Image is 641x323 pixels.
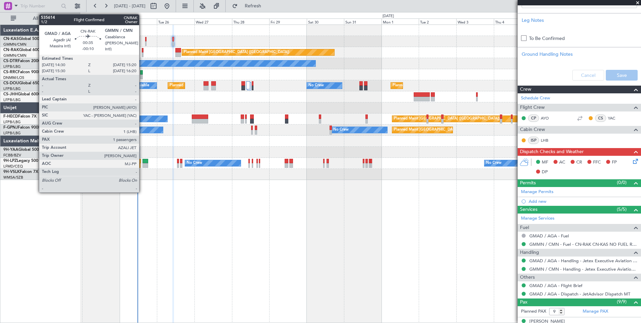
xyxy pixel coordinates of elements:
div: Planned Maint [GEOGRAPHIC_DATA] ([GEOGRAPHIC_DATA]) [394,125,500,135]
a: WMSA/SZB [3,175,23,180]
a: 9H-VSLKFalcon 7X [3,170,38,174]
div: Mon 25 [120,18,157,25]
div: Ground Handling Notes [522,51,637,58]
a: GMMN/CMN [3,53,26,58]
a: GMAD / AGA - Flight Brief [529,283,582,288]
div: Tue 26 [157,18,194,25]
a: F-GPNJFalcon 900EX [3,126,43,130]
span: (0/0) [617,179,627,186]
span: CS-JHH [3,92,18,96]
a: Manage Services [521,215,555,222]
span: FFC [593,159,601,166]
div: No Crew [333,125,349,135]
span: (5/5) [617,206,627,213]
a: LFPB/LBG [3,86,21,91]
span: 9H-LPZ [3,159,17,163]
a: GMAD / AGA - Fuel [529,233,569,239]
a: LFPB/LBG [3,131,21,136]
a: GMMN / CMN - Handling - Jetex Executive Aviation [GEOGRAPHIC_DATA] GMMN / CMN [529,266,638,272]
a: CS-DTRFalcon 2000 [3,59,41,63]
a: F-HECDFalcon 7X [3,114,37,119]
div: No Crew [114,114,129,124]
label: To Be Confirmed [529,35,565,42]
span: Refresh [239,4,267,8]
div: No Crew [308,81,324,91]
span: Permits [520,179,536,187]
a: 9H-YAAGlobal 5000 [3,148,41,152]
span: All Aircraft [17,16,71,21]
label: Planned PAX [521,308,546,315]
span: Services [520,206,537,214]
span: CR [576,159,582,166]
a: LFPB/LBG [3,97,21,102]
span: DP [542,169,548,176]
input: Trip Number [20,1,59,11]
a: CS-RRCFalcon 900LX [3,70,43,74]
a: Manage Permits [521,189,553,195]
a: GMAD / AGA - Dispatch - JetAdvisor Dispatch MT [529,291,630,297]
div: Thu 4 [494,18,531,25]
a: CS-JHHGlobal 6000 [3,92,41,96]
a: LFMD/CEQ [3,164,23,169]
button: All Aircraft [7,13,73,24]
div: Wed 3 [456,18,494,25]
span: F-GPNJ [3,126,18,130]
span: 9H-YAA [3,148,18,152]
div: No Crew [187,158,202,168]
div: A/C Unavailable [121,81,149,91]
span: MF [542,159,548,166]
span: Crew [520,86,531,93]
span: Cabin Crew [520,126,545,134]
span: 9H-VSLK [3,170,20,174]
div: Fri 29 [269,18,307,25]
button: Refresh [229,1,269,11]
a: CN-RAKGlobal 6000 [3,48,42,52]
span: Dispatch Checks and Weather [520,148,584,156]
span: F-HECD [3,114,18,119]
a: Schedule Crew [521,95,550,102]
div: No Crew [486,158,502,168]
div: Planned Maint [GEOGRAPHIC_DATA] ([GEOGRAPHIC_DATA]) [394,114,500,124]
a: LFPB/LBG [3,64,21,69]
a: CS-DOUGlobal 6500 [3,81,42,85]
a: DNMM/LOS [3,75,24,80]
a: FCBB/BZV [3,153,21,158]
a: Manage PAX [583,308,608,315]
div: ISP [528,137,539,144]
span: Pax [520,298,527,306]
a: AYO [541,115,556,121]
div: Planned Maint [GEOGRAPHIC_DATA] ([GEOGRAPHIC_DATA]) [393,81,498,91]
div: Wed 27 [194,18,232,25]
span: CN-KAS [3,37,19,41]
div: CP [528,114,539,122]
div: Thu 28 [232,18,270,25]
span: AC [559,159,565,166]
span: Fuel [520,224,529,232]
span: CN-RAK [3,48,19,52]
span: CS-DOU [3,81,19,85]
span: (9/9) [617,298,627,305]
div: Tue 2 [419,18,456,25]
div: Planned Maint [GEOGRAPHIC_DATA] ([GEOGRAPHIC_DATA]) [184,47,289,57]
span: FP [612,159,617,166]
span: Others [520,274,535,281]
div: Sun 31 [344,18,382,25]
div: Planned Maint [GEOGRAPHIC_DATA] ([GEOGRAPHIC_DATA]) [170,81,275,91]
div: CS [595,114,606,122]
a: GMMN / CMN - Fuel - CN-RAK CN-KAS NO FUEL REQUIRED GMMN / CMN [529,241,638,247]
span: Flight Crew [520,104,545,111]
a: GMAD / AGA - Handling - Jetex Executive Aviation Morocco GMAD / AGA [529,258,638,264]
div: Sat 30 [307,18,344,25]
a: YAC [608,115,623,121]
span: Handling [520,249,539,257]
div: Mon 1 [382,18,419,25]
div: Sun 24 [82,18,120,25]
a: CN-KASGlobal 5000 [3,37,42,41]
span: CS-DTR [3,59,18,63]
a: GMMN/CMN [3,42,26,47]
div: Add new [529,198,638,204]
div: [DATE] [383,13,394,19]
a: 9H-LPZLegacy 500 [3,159,38,163]
a: LHB [541,137,556,143]
span: CS-RRC [3,70,18,74]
